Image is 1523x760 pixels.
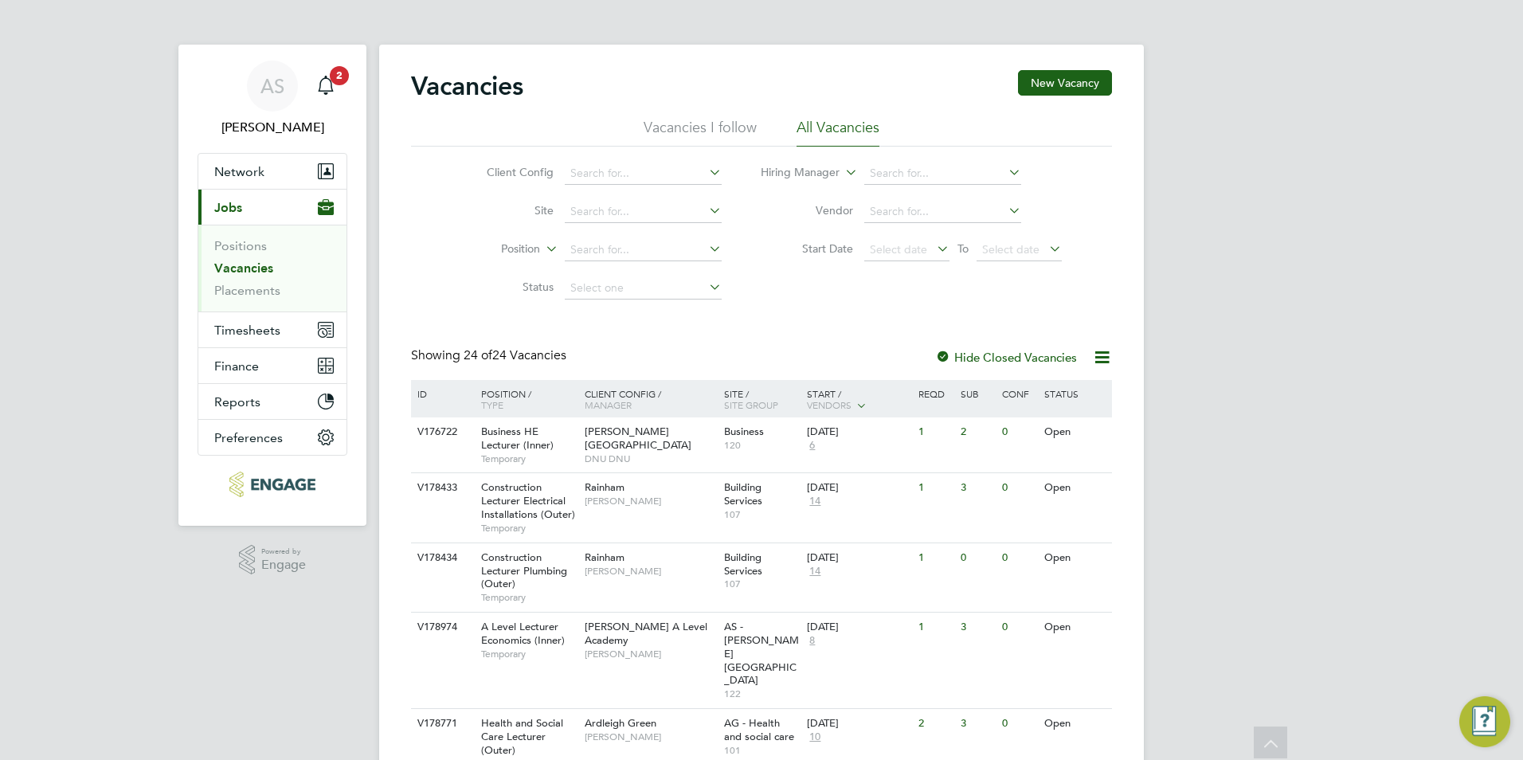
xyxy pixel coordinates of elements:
span: 10 [807,731,823,744]
div: [DATE] [807,717,910,731]
div: Reqd [914,380,956,407]
div: 1 [914,417,956,447]
span: Temporary [481,648,577,660]
a: AS[PERSON_NAME] [198,61,347,137]
span: Business HE Lecturer (Inner) [481,425,554,452]
span: Building Services [724,550,762,578]
div: 0 [998,417,1039,447]
button: Engage Resource Center [1459,696,1510,747]
div: Open [1040,613,1110,642]
div: [DATE] [807,551,910,565]
label: Status [462,280,554,294]
span: 120 [724,439,800,452]
span: AG - Health and social care [724,716,794,743]
span: AS - [PERSON_NAME][GEOGRAPHIC_DATA] [724,620,799,688]
div: 0 [998,613,1039,642]
span: Temporary [481,522,577,535]
img: carbonrecruitment-logo-retina.png [229,472,315,497]
button: Timesheets [198,312,346,347]
span: 14 [807,495,823,508]
div: V178974 [413,613,469,642]
span: 14 [807,565,823,578]
span: Powered by [261,545,306,558]
li: Vacancies I follow [644,118,757,147]
span: Type [481,398,503,411]
div: [DATE] [807,481,910,495]
div: [DATE] [807,425,910,439]
span: [PERSON_NAME] [585,648,716,660]
div: Site / [720,380,804,418]
span: Timesheets [214,323,280,338]
span: [PERSON_NAME] [585,731,716,743]
div: Showing [411,347,570,364]
span: Vendors [807,398,852,411]
h2: Vacancies [411,70,523,102]
div: V176722 [413,417,469,447]
span: [PERSON_NAME][GEOGRAPHIC_DATA] [585,425,691,452]
div: 2 [957,417,998,447]
div: 1 [914,543,956,573]
div: V178771 [413,709,469,738]
span: Construction Lecturer Electrical Installations (Outer) [481,480,575,521]
div: V178433 [413,473,469,503]
div: ID [413,380,469,407]
button: Finance [198,348,346,383]
span: 122 [724,688,800,700]
span: Rainham [585,550,624,564]
label: Hide Closed Vacancies [935,350,1077,365]
span: Manager [585,398,632,411]
div: 2 [914,709,956,738]
div: 1 [914,613,956,642]
span: Business [724,425,764,438]
span: Site Group [724,398,778,411]
div: 3 [957,473,998,503]
label: Client Config [462,165,554,179]
span: Temporary [481,591,577,604]
span: Select date [982,242,1039,257]
div: Open [1040,417,1110,447]
span: A Level Lecturer Economics (Inner) [481,620,565,647]
button: Preferences [198,420,346,455]
span: Rainham [585,480,624,494]
div: 0 [998,543,1039,573]
div: Conf [998,380,1039,407]
span: [PERSON_NAME] [585,565,716,578]
span: Network [214,164,264,179]
div: [DATE] [807,621,910,634]
span: Jobs [214,200,242,215]
a: Powered byEngage [239,545,307,575]
label: Site [462,203,554,217]
span: 107 [724,508,800,521]
a: Vacancies [214,261,273,276]
button: Jobs [198,190,346,225]
span: 2 [330,66,349,85]
span: Avais Sabir [198,118,347,137]
span: [PERSON_NAME] A Level Academy [585,620,707,647]
span: Select date [870,242,927,257]
span: 24 of [464,347,492,363]
span: Ardleigh Green [585,716,656,730]
input: Select one [565,277,722,300]
div: Open [1040,709,1110,738]
input: Search for... [565,163,722,185]
span: Preferences [214,430,283,445]
span: Reports [214,394,260,409]
span: AS [260,76,284,96]
input: Search for... [565,201,722,223]
div: Jobs [198,225,346,311]
label: Start Date [761,241,853,256]
a: Go to home page [198,472,347,497]
span: Temporary [481,452,577,465]
input: Search for... [864,201,1021,223]
div: 0 [998,473,1039,503]
span: 6 [807,439,817,452]
input: Search for... [565,239,722,261]
span: [PERSON_NAME] [585,495,716,507]
span: 8 [807,634,817,648]
div: Start / [803,380,914,420]
div: 0 [957,543,998,573]
span: Health and Social Care Lecturer (Outer) [481,716,563,757]
div: Position / [469,380,581,418]
label: Vendor [761,203,853,217]
div: 3 [957,613,998,642]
